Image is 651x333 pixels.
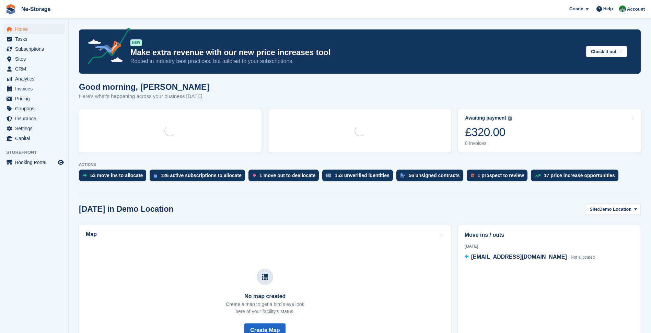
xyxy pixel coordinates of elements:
span: Analytics [15,74,56,84]
a: menu [3,158,65,167]
span: Create [569,5,583,12]
h2: Map [86,231,97,237]
img: map-icn-33ee37083ee616e46c38cad1a60f524a97daa1e2b2c8c0bc3eb3415660979fc1.svg [262,274,268,280]
a: menu [3,64,65,74]
div: [DATE] [465,243,634,249]
span: Coupons [15,104,56,113]
a: Ne-Storage [19,3,53,15]
a: 126 active subscriptions to allocate [150,170,248,185]
button: Check it out → [586,46,627,57]
p: Here's what's happening across your business [DATE] [79,92,209,100]
a: menu [3,84,65,94]
div: Awaiting payment [465,115,506,121]
div: £320.00 [465,125,512,139]
div: 1 move out to deallocate [259,173,315,178]
img: contract_signature_icon-13c848040528278c33f63329250d36e43548de30e8caae1d1a13099fd9432cc5.svg [400,173,405,177]
img: active_subscription_to_allocate_icon-d502201f5373d7db506a760aba3b589e785aa758c864c3986d89f69b8ff3... [154,173,157,178]
h1: Good morning, [PERSON_NAME] [79,82,209,91]
p: Make extra revenue with our new price increases tool [130,48,581,58]
span: Tasks [15,34,56,44]
span: Subscriptions [15,44,56,54]
a: menu [3,124,65,133]
span: Not allocated [571,255,595,260]
img: stora-icon-8386f47178a22dfd0bd8f6a31ec36ba5ce8667c1dd55bd0f319d3a0aa187defe.svg [5,4,16,14]
span: Booking Portal [15,158,56,167]
button: Site: Demo Location [586,203,641,215]
div: 126 active subscriptions to allocate [161,173,242,178]
span: Invoices [15,84,56,94]
h3: No map created [226,293,304,299]
a: 56 unsigned contracts [396,170,467,185]
div: 8 invoices [465,140,512,146]
a: 1 prospect to review [467,170,531,185]
a: Awaiting payment £320.00 8 invoices [458,109,641,152]
a: menu [3,94,65,103]
span: CRM [15,64,56,74]
span: Storefront [6,149,68,156]
p: ACTIONS [79,162,641,167]
a: menu [3,104,65,113]
span: Pricing [15,94,56,103]
div: 53 move ins to allocate [90,173,143,178]
div: NEW [130,39,142,46]
span: Site: [590,206,599,213]
div: 153 unverified identities [335,173,390,178]
span: [EMAIL_ADDRESS][DOMAIN_NAME] [471,254,567,260]
img: icon-info-grey-7440780725fd019a000dd9b08b2336e03edf1995a4989e88bcd33f0948082b44.svg [508,116,512,121]
img: verify_identity-adf6edd0f0f0b5bbfe63781bf79b02c33cf7c696d77639b501bdc392416b5a36.svg [326,173,331,177]
span: Demo Location [599,206,631,213]
img: price-adjustments-announcement-icon-8257ccfd72463d97f412b2fc003d46551f7dbcb40ab6d574587a9cd5c0d94... [82,28,130,67]
a: 1 move out to deallocate [248,170,322,185]
a: menu [3,24,65,34]
h2: Move ins / outs [465,231,634,239]
span: Settings [15,124,56,133]
div: 17 price increase opportunities [544,173,615,178]
span: Account [627,6,645,13]
a: menu [3,134,65,143]
a: 153 unverified identities [322,170,396,185]
span: Capital [15,134,56,143]
span: Insurance [15,114,56,123]
a: Preview store [57,158,65,166]
div: 56 unsigned contracts [409,173,460,178]
a: menu [3,54,65,64]
p: Create a map to get a bird's eye look here of your facility's status. [226,301,304,315]
div: 1 prospect to review [478,173,524,178]
a: menu [3,34,65,44]
img: move_ins_to_allocate_icon-fdf77a2bb77ea45bf5b3d319d69a93e2d87916cf1d5bf7949dd705db3b84f3ca.svg [83,173,87,177]
a: menu [3,114,65,123]
img: price_increase_opportunities-93ffe204e8149a01c8c9dc8f82e8f89637d9d84a8eef4429ea346261dce0b2c0.svg [535,174,540,177]
span: Help [603,5,613,12]
span: Home [15,24,56,34]
p: Rooted in industry best practices, but tailored to your subscriptions. [130,58,581,65]
a: [EMAIL_ADDRESS][DOMAIN_NAME] Not allocated [465,253,595,262]
img: prospect-51fa495bee0391a8d652442698ab0144808aea92771e9ea1ae160a38d050c398.svg [471,173,474,177]
a: 17 price increase opportunities [531,170,622,185]
img: Charlotte Nesbitt [619,5,626,12]
a: menu [3,44,65,54]
span: Sites [15,54,56,64]
a: 53 move ins to allocate [79,170,150,185]
a: menu [3,74,65,84]
h2: [DATE] in Demo Location [79,205,174,214]
img: move_outs_to_deallocate_icon-f764333ba52eb49d3ac5e1228854f67142a1ed5810a6f6cc68b1a99e826820c5.svg [253,173,256,177]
